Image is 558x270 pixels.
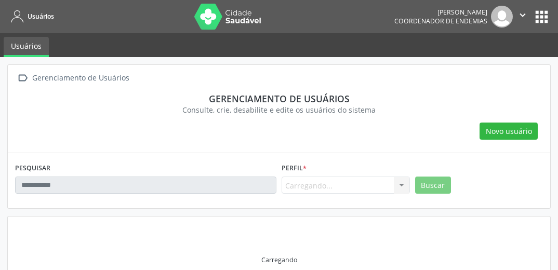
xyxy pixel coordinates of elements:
[22,93,536,104] div: Gerenciamento de usuários
[415,177,451,194] button: Buscar
[15,160,50,177] label: PESQUISAR
[480,123,538,140] button: Novo usuário
[517,9,528,21] i: 
[261,255,297,264] div: Carregando
[15,71,30,86] i: 
[486,126,532,137] span: Novo usuário
[30,71,131,86] div: Gerenciamento de Usuários
[22,104,536,115] div: Consulte, crie, desabilite e edite os usuários do sistema
[533,8,551,26] button: apps
[394,8,487,17] div: [PERSON_NAME]
[394,17,487,25] span: Coordenador de Endemias
[282,160,307,177] label: Perfil
[513,6,533,28] button: 
[28,12,54,21] span: Usuários
[15,71,131,86] a:  Gerenciamento de Usuários
[4,37,49,57] a: Usuários
[7,8,54,25] a: Usuários
[491,6,513,28] img: img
